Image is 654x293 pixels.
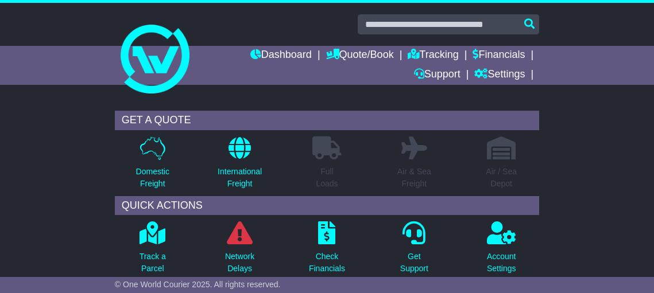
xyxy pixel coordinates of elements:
a: CheckFinancials [308,221,346,281]
p: Full Loads [312,166,341,190]
a: Quote/Book [326,46,394,65]
div: GET A QUOTE [115,111,539,130]
a: Tracking [408,46,458,65]
a: Financials [473,46,525,65]
p: Track a Parcel [140,251,166,275]
p: Air & Sea Freight [397,166,431,190]
div: QUICK ACTIONS [115,196,539,216]
a: GetSupport [400,221,429,281]
p: Get Support [400,251,428,275]
span: © One World Courier 2025. All rights reserved. [115,280,281,289]
p: Air / Sea Depot [486,166,517,190]
p: Account Settings [487,251,516,275]
a: AccountSettings [486,221,517,281]
a: Settings [474,65,525,85]
a: InternationalFreight [217,136,262,196]
a: Track aParcel [139,221,167,281]
a: Dashboard [250,46,312,65]
p: Network Delays [225,251,254,275]
p: International Freight [218,166,262,190]
p: Domestic Freight [136,166,169,190]
a: NetworkDelays [225,221,255,281]
p: Check Financials [309,251,345,275]
a: DomesticFreight [136,136,170,196]
a: Support [414,65,460,85]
